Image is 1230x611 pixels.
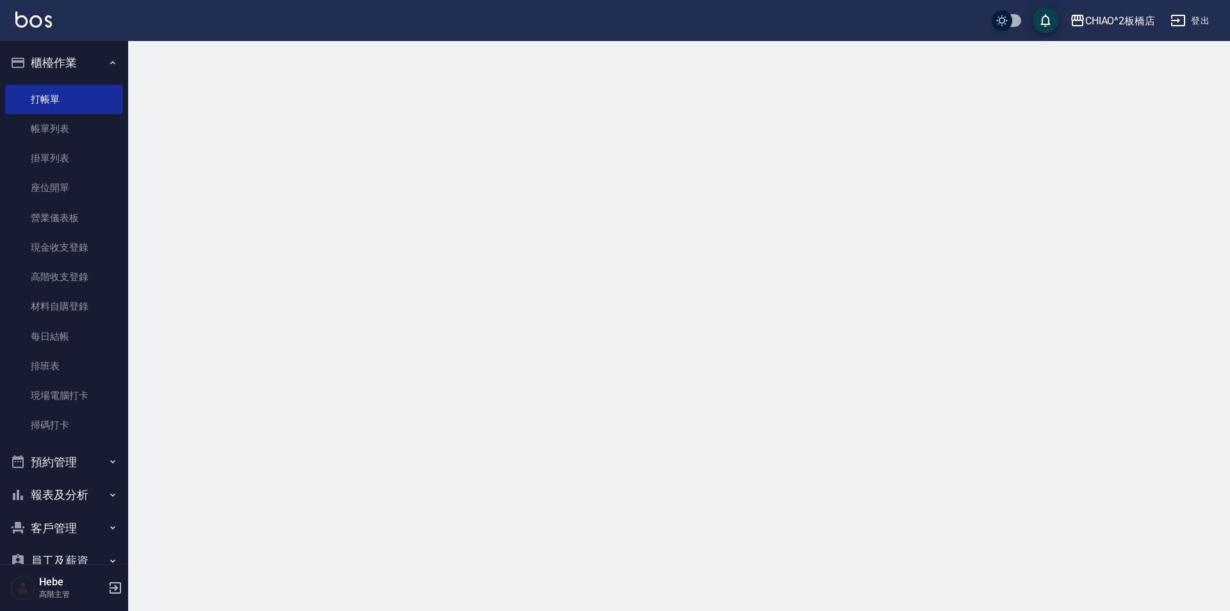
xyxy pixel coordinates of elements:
img: Person [10,575,36,601]
h5: Hebe [39,576,104,589]
a: 現金收支登錄 [5,233,123,262]
a: 座位開單 [5,173,123,203]
button: 預約管理 [5,446,123,479]
a: 掃碼打卡 [5,410,123,440]
a: 高階收支登錄 [5,262,123,292]
a: 掛單列表 [5,144,123,173]
button: CHIAO^2板橋店 [1065,8,1161,34]
a: 每日結帳 [5,322,123,351]
button: 報表及分析 [5,478,123,512]
a: 營業儀表板 [5,203,123,233]
a: 排班表 [5,351,123,381]
a: 打帳單 [5,85,123,114]
button: 櫃檯作業 [5,46,123,80]
button: 客戶管理 [5,512,123,545]
a: 材料自購登錄 [5,292,123,321]
div: CHIAO^2板橋店 [1085,13,1156,29]
p: 高階主管 [39,589,104,600]
a: 帳單列表 [5,114,123,144]
button: 員工及薪資 [5,544,123,578]
img: Logo [15,12,52,28]
button: 登出 [1165,9,1215,33]
a: 現場電腦打卡 [5,381,123,410]
button: save [1033,8,1058,33]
